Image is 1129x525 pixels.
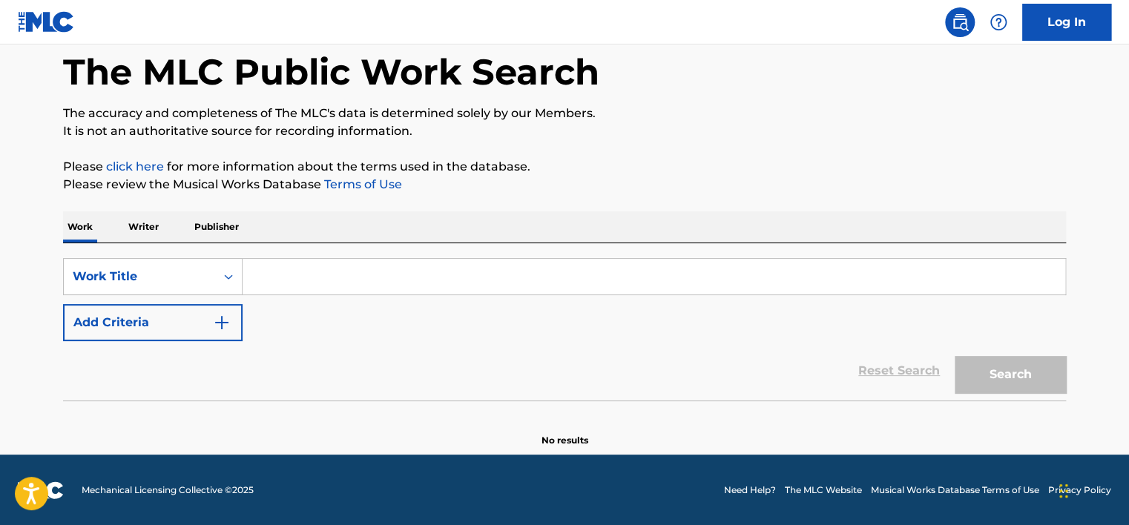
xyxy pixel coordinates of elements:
[945,7,975,37] a: Public Search
[63,258,1066,400] form: Search Form
[785,483,862,497] a: The MLC Website
[951,13,969,31] img: search
[542,416,588,447] p: No results
[990,13,1007,31] img: help
[82,483,254,497] span: Mechanical Licensing Collective © 2025
[871,483,1039,497] a: Musical Works Database Terms of Use
[63,105,1066,122] p: The accuracy and completeness of The MLC's data is determined solely by our Members.
[63,158,1066,176] p: Please for more information about the terms used in the database.
[63,176,1066,194] p: Please review the Musical Works Database
[63,122,1066,140] p: It is not an authoritative source for recording information.
[18,481,64,499] img: logo
[124,211,163,242] p: Writer
[63,211,97,242] p: Work
[321,177,402,191] a: Terms of Use
[984,7,1013,37] div: Help
[1048,483,1111,497] a: Privacy Policy
[190,211,243,242] p: Publisher
[73,268,206,285] div: Work Title
[1022,4,1111,41] a: Log In
[106,159,164,174] a: click here
[1055,454,1129,525] iframe: Chat Widget
[1059,469,1068,513] div: Drag
[63,50,599,94] h1: The MLC Public Work Search
[18,11,75,33] img: MLC Logo
[63,304,243,341] button: Add Criteria
[724,483,776,497] a: Need Help?
[213,314,231,331] img: 9d2ae6d4665cec9f34b9.svg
